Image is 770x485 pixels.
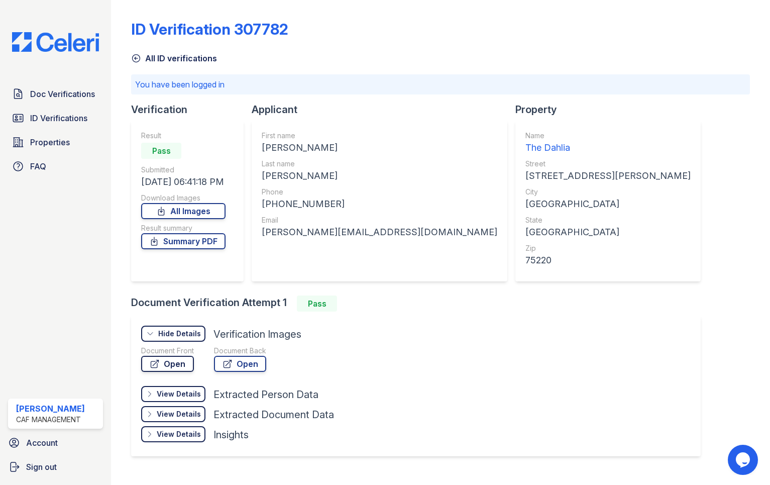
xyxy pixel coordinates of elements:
[213,408,334,422] div: Extracted Document Data
[141,223,226,233] div: Result summary
[141,131,226,141] div: Result
[262,159,497,169] div: Last name
[214,356,266,372] a: Open
[525,131,691,155] a: Name The Dahlia
[30,112,87,124] span: ID Verifications
[131,52,217,64] a: All ID verifications
[4,433,107,453] a: Account
[262,187,497,197] div: Phone
[141,233,226,249] a: Summary PDF
[262,131,497,141] div: First name
[157,389,201,399] div: View Details
[525,141,691,155] div: The Dahlia
[131,20,288,38] div: ID Verification 307782
[525,159,691,169] div: Street
[131,296,709,312] div: Document Verification Attempt 1
[525,225,691,239] div: [GEOGRAPHIC_DATA]
[141,175,226,189] div: [DATE] 06:41:18 PM
[262,141,497,155] div: [PERSON_NAME]
[8,108,103,128] a: ID Verifications
[525,169,691,183] div: [STREET_ADDRESS][PERSON_NAME]
[16,415,85,425] div: CAF Management
[515,103,709,117] div: Property
[135,78,746,90] p: You have been logged in
[213,428,249,442] div: Insights
[525,253,691,267] div: 75220
[262,169,497,183] div: [PERSON_NAME]
[4,32,107,52] img: CE_Logo_Blue-a8612792a0a2168367f1c8372b55b34899dd931a85d93a1a3d3e32e68fde9ad4.png
[4,457,107,477] a: Sign out
[141,143,181,159] div: Pass
[30,136,70,148] span: Properties
[26,461,57,473] span: Sign out
[26,437,58,449] span: Account
[262,225,497,239] div: [PERSON_NAME][EMAIL_ADDRESS][DOMAIN_NAME]
[262,215,497,225] div: Email
[262,197,497,211] div: [PHONE_NUMBER]
[213,327,301,341] div: Verification Images
[158,329,201,339] div: Hide Details
[141,193,226,203] div: Download Images
[8,132,103,152] a: Properties
[525,197,691,211] div: [GEOGRAPHIC_DATA]
[252,103,515,117] div: Applicant
[525,215,691,225] div: State
[157,409,201,419] div: View Details
[8,84,103,104] a: Doc Verifications
[141,356,194,372] a: Open
[728,445,760,475] iframe: chat widget
[141,203,226,219] a: All Images
[214,346,266,356] div: Document Back
[525,243,691,253] div: Zip
[30,160,46,172] span: FAQ
[297,296,337,312] div: Pass
[131,103,252,117] div: Verification
[141,346,194,356] div: Document Front
[141,165,226,175] div: Submitted
[525,187,691,197] div: City
[213,387,318,402] div: Extracted Person Data
[8,156,103,176] a: FAQ
[16,403,85,415] div: [PERSON_NAME]
[30,88,95,100] span: Doc Verifications
[157,429,201,439] div: View Details
[525,131,691,141] div: Name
